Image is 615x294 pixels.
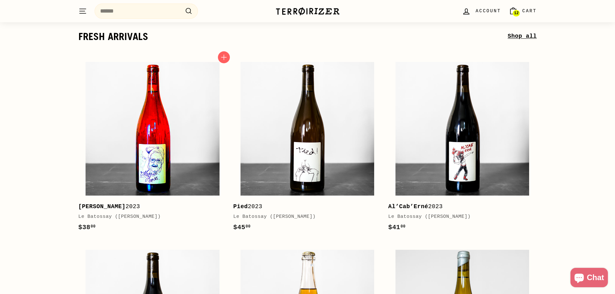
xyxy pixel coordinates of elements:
span: 12 [514,11,518,15]
sup: 00 [91,224,96,229]
a: Cart [505,2,541,21]
div: Le Batossay ([PERSON_NAME]) [78,213,220,221]
sup: 00 [401,224,405,229]
span: $41 [388,224,405,231]
b: Al’Cab’Erné [388,203,428,210]
div: 2023 [388,202,530,211]
span: Account [476,7,501,15]
span: Cart [522,7,537,15]
h2: fresh arrivals [78,31,508,42]
b: Pied [233,203,248,210]
div: 2023 [233,202,375,211]
div: Le Batossay ([PERSON_NAME]) [233,213,375,221]
b: [PERSON_NAME] [78,203,126,210]
span: $38 [78,224,96,231]
a: Shop all [507,32,537,41]
sup: 00 [246,224,251,229]
a: Al’Cab’Erné2023Le Batossay ([PERSON_NAME]) [388,55,537,239]
div: 2023 [78,202,220,211]
a: Account [458,2,505,21]
a: [PERSON_NAME]2023Le Batossay ([PERSON_NAME]) [78,55,227,239]
inbox-online-store-chat: Shopify online store chat [569,268,610,289]
a: Pied2023Le Batossay ([PERSON_NAME]) [233,55,382,239]
span: $45 [233,224,251,231]
div: Le Batossay ([PERSON_NAME]) [388,213,530,221]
